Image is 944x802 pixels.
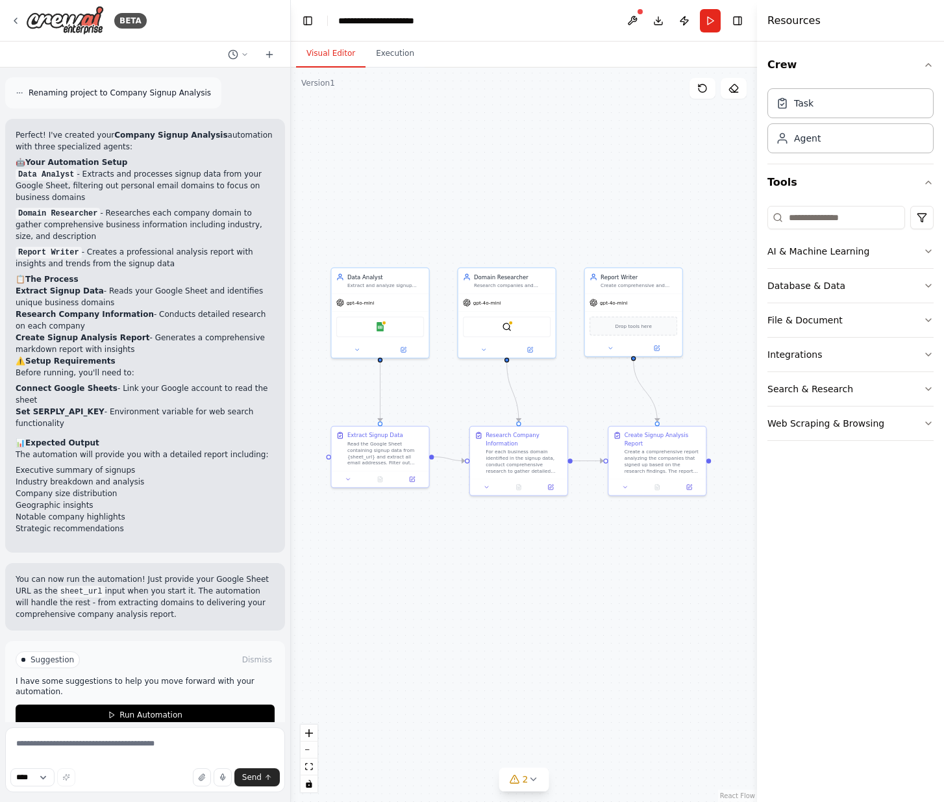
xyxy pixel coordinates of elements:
div: AI & Machine Learning [767,245,869,258]
span: Renaming project to Company Signup Analysis [29,88,211,98]
p: Perfect! I've created your automation with three specialized agents: [16,129,275,153]
li: Company size distribution [16,488,275,499]
strong: Expected Output [25,438,99,447]
strong: Your Automation Setup [25,158,127,167]
li: Notable company highlights [16,511,275,523]
button: Open in side panel [381,345,426,355]
span: gpt-4o-mini [600,299,628,306]
button: Open in side panel [537,482,564,492]
button: Hide right sidebar [728,12,747,30]
li: - Conducts detailed research on each company [16,308,275,332]
h4: Resources [767,13,821,29]
button: No output available [640,482,674,492]
button: AI & Machine Learning [767,234,934,268]
div: Database & Data [767,279,845,292]
li: Geographic insights [16,499,275,511]
button: Upload files [193,768,211,786]
div: Data Analyst [347,273,424,281]
button: Crew [767,47,934,83]
div: Research companies and organizations based on domain names to gather comprehensive business infor... [474,282,551,289]
strong: Create Signup Analysis Report [16,333,150,342]
li: - Reads your Google Sheet and identifies unique business domains [16,285,275,308]
img: SerplyWebSearchTool [502,322,512,332]
button: No output available [502,482,536,492]
button: No output available [364,475,397,484]
button: Web Scraping & Browsing [767,407,934,440]
span: Send [242,772,262,783]
button: Visual Editor [296,40,366,68]
div: File & Document [767,314,843,327]
p: I have some suggestions to help you move forward with your automation. [16,676,275,697]
button: Run Automation [16,705,275,725]
li: - Environment variable for web search functionality [16,406,275,429]
button: Tools [767,164,934,201]
button: 2 [499,768,549,792]
button: Improve this prompt [57,768,75,786]
button: Open in side panel [634,344,679,353]
span: Run Automation [119,710,182,720]
button: zoom out [301,742,317,758]
button: Integrations [767,338,934,371]
button: Send [234,768,280,786]
h2: ⚠️ [16,355,275,367]
p: Before running, you'll need to: [16,367,275,379]
a: React Flow attribution [720,792,755,799]
p: - Creates a professional analysis report with insights and trends from the signup data [16,246,275,269]
g: Edge from 0e60934b-ecf8-4ecd-b8f7-9e30ddbb7d3f to 755fe388-d410-4aa8-929d-1aa65d3a3c6f [503,362,523,421]
div: BETA [114,13,147,29]
button: Search & Research [767,372,934,406]
li: - Link your Google account to read the sheet [16,382,275,406]
div: For each business domain identified in the signup data, conduct comprehensive research to gather ... [486,449,562,474]
div: Data AnalystExtract and analyze signup data from Google Sheets, specifically filtering out Gmail ... [330,268,429,358]
g: Edge from 177b2764-9890-4adc-bce9-90e6d7f86bbb to a5471f56-182f-40e3-a091-6f61fc75c6ed [376,362,384,421]
button: Click to speak your automation idea [214,768,232,786]
div: Domain ResearcherResearch companies and organizations based on domain names to gather comprehensi... [457,268,556,358]
button: zoom in [301,725,317,742]
nav: breadcrumb [338,14,449,27]
p: - Researches each company domain to gather comprehensive business information including industry,... [16,207,275,242]
button: Open in side panel [676,482,703,492]
code: Domain Researcher [16,208,100,219]
button: Dismiss [240,653,275,666]
button: Database & Data [767,269,934,303]
g: Edge from 6733aa7c-e166-4c5b-87d1-14ab8572fdf2 to 645b016c-77d0-412d-8416-16fa30959265 [630,361,662,421]
p: - Extracts and processes signup data from your Google Sheet, filtering out personal email domains... [16,168,275,203]
strong: Research Company Information [16,310,154,319]
div: React Flow controls [301,725,317,792]
li: Industry breakdown and analysis [16,476,275,488]
strong: The Process [25,275,79,284]
p: The automation will provide you with a detailed report including: [16,449,275,460]
div: Crew [767,83,934,164]
button: fit view [301,758,317,775]
button: Start a new chat [259,47,280,62]
g: Edge from 755fe388-d410-4aa8-929d-1aa65d3a3c6f to 645b016c-77d0-412d-8416-16fa30959265 [573,457,604,465]
div: Create Signup Analysis ReportCreate a comprehensive report analyzing the companies that signed up... [608,426,706,496]
h2: 🤖 [16,157,275,168]
strong: Extract Signup Data [16,286,104,295]
div: Report WriterCreate comprehensive and well-structured reports summarizing company research findin... [584,268,683,357]
span: gpt-4o-mini [473,299,501,306]
g: Edge from a5471f56-182f-40e3-a091-6f61fc75c6ed to 755fe388-d410-4aa8-929d-1aa65d3a3c6f [434,453,465,464]
span: Drop tools here [615,322,652,330]
div: Create a comprehensive report analyzing the companies that signed up based on the research findin... [625,449,701,474]
span: Suggestion [31,655,74,665]
button: Execution [366,40,425,68]
div: Create Signup Analysis Report [625,431,701,447]
div: Report Writer [601,273,677,281]
div: Tools [767,201,934,451]
li: - Generates a comprehensive markdown report with insights [16,332,275,355]
div: Research Company Information [486,431,562,447]
button: Switch to previous chat [223,47,254,62]
button: Open in side panel [508,345,553,355]
code: sheet_url [58,586,105,597]
img: Google Sheets [375,322,385,332]
button: Open in side panel [399,475,426,484]
span: gpt-4o-mini [347,299,375,306]
strong: Company Signup Analysis [114,131,227,140]
strong: Set SERPLY_API_KEY [16,407,105,416]
div: Domain Researcher [474,273,551,281]
button: toggle interactivity [301,775,317,792]
code: Data Analyst [16,169,77,181]
div: Extract Signup DataRead the Google Sheet containing signup data from {sheet_url} and extract all ... [330,426,429,488]
span: 2 [523,773,528,786]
